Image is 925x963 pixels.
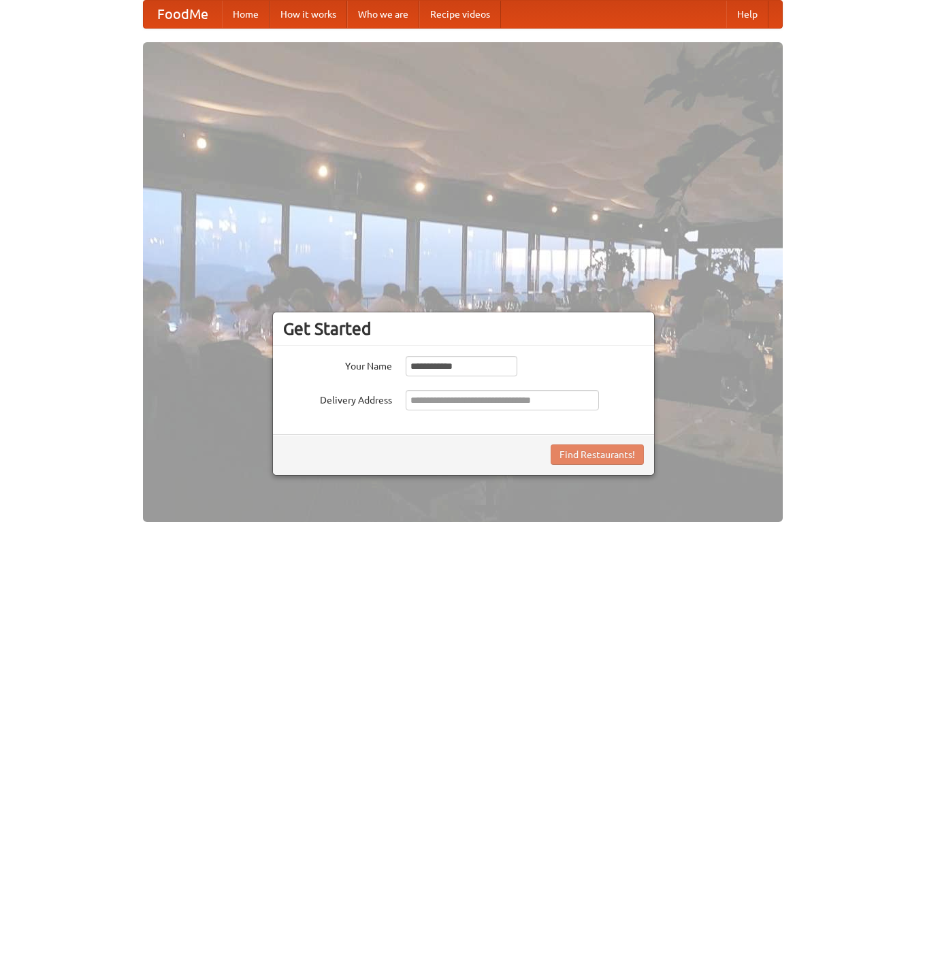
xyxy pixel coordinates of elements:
[283,356,392,373] label: Your Name
[144,1,222,28] a: FoodMe
[726,1,768,28] a: Help
[283,319,644,339] h3: Get Started
[222,1,270,28] a: Home
[551,444,644,465] button: Find Restaurants!
[270,1,347,28] a: How it works
[347,1,419,28] a: Who we are
[283,390,392,407] label: Delivery Address
[419,1,501,28] a: Recipe videos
